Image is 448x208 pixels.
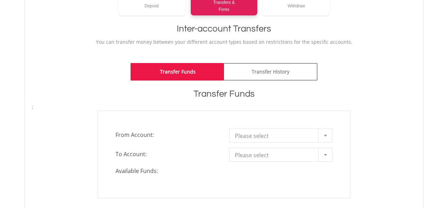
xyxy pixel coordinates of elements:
span: To Account: [110,148,224,160]
a: Transfer History [224,63,317,81]
h1: Inter-account Transfers [32,22,416,35]
h1: Transfer Funds [32,88,416,100]
span: Please select [235,129,316,143]
span: Please select [235,148,316,162]
span: Available Funds: [110,167,224,175]
a: Transfer Funds [131,63,224,81]
p: You can transfer money between your different account types based on restrictions for the specifi... [32,39,416,46]
span: From Account: [110,129,224,141]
